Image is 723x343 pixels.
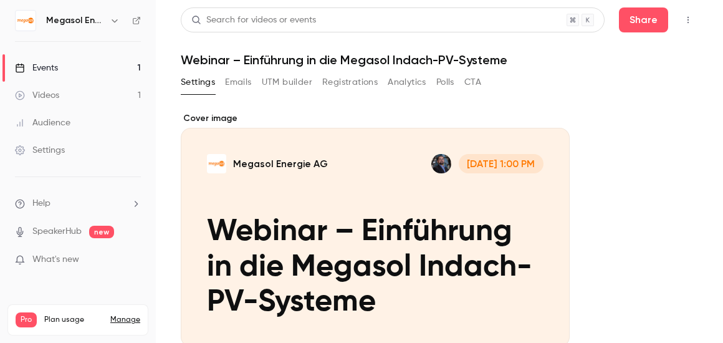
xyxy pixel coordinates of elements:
[15,89,59,102] div: Videos
[464,72,481,92] button: CTA
[181,52,698,67] h1: Webinar – Einführung in die Megasol Indach-PV-Systeme
[16,312,37,327] span: Pro
[619,7,668,32] button: Share
[191,14,316,27] div: Search for videos or events
[15,62,58,74] div: Events
[15,197,141,210] li: help-dropdown-opener
[32,197,50,210] span: Help
[262,72,312,92] button: UTM builder
[126,254,141,266] iframe: Noticeable Trigger
[32,225,82,238] a: SpeakerHub
[15,117,70,129] div: Audience
[181,112,570,125] label: Cover image
[225,72,251,92] button: Emails
[110,315,140,325] a: Manage
[181,72,215,92] button: Settings
[89,226,114,238] span: new
[436,72,454,92] button: Polls
[15,144,65,157] div: Settings
[46,14,105,27] h6: Megasol Energie AG
[32,253,79,266] span: What's new
[388,72,426,92] button: Analytics
[16,11,36,31] img: Megasol Energie AG
[322,72,378,92] button: Registrations
[44,315,103,325] span: Plan usage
